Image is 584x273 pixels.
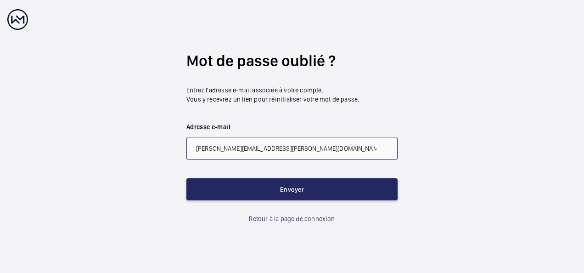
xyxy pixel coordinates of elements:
p: Entrez l'adresse e-mail associée à votre compte. Vous y recevrez un lien pour réinitialiser votre... [186,85,398,104]
a: Retour à la page de connexion [249,214,335,223]
button: Envoyer [186,178,398,200]
h2: Mot de passe oublié ? [186,50,398,72]
label: Adresse e-mail [186,122,398,131]
input: abc@xyz [186,137,398,160]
